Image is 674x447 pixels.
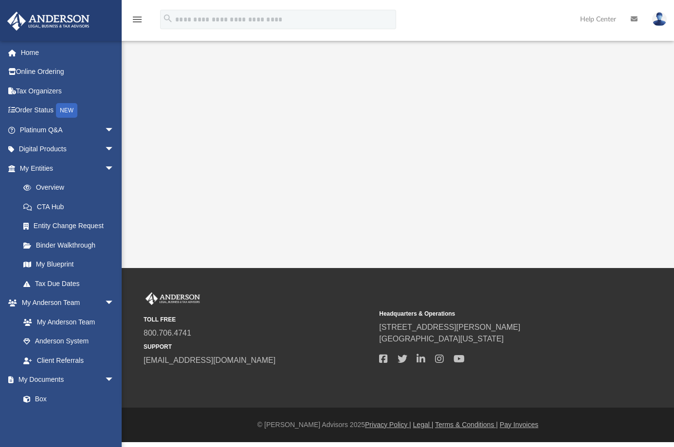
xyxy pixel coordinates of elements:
a: Platinum Q&Aarrow_drop_down [7,120,129,140]
a: [STREET_ADDRESS][PERSON_NAME] [379,323,520,331]
a: My Documentsarrow_drop_down [7,370,124,390]
a: Terms & Conditions | [435,421,498,429]
a: Tax Organizers [7,81,129,101]
a: Meeting Minutes [14,409,124,428]
i: menu [131,14,143,25]
small: TOLL FREE [144,315,372,324]
a: Anderson System [14,332,124,351]
div: © [PERSON_NAME] Advisors 2025 [122,420,674,430]
a: [EMAIL_ADDRESS][DOMAIN_NAME] [144,356,275,364]
a: Box [14,389,119,409]
a: CTA Hub [14,197,129,216]
a: 800.706.4741 [144,329,191,337]
a: My Anderson Teamarrow_drop_down [7,293,124,313]
span: arrow_drop_down [105,140,124,160]
span: arrow_drop_down [105,159,124,179]
a: Client Referrals [14,351,124,370]
div: NEW [56,103,77,118]
a: Pay Invoices [500,421,538,429]
a: Overview [14,178,129,197]
a: Legal | [413,421,434,429]
a: Binder Walkthrough [14,235,129,255]
a: My Entitiesarrow_drop_down [7,159,129,178]
img: Anderson Advisors Platinum Portal [4,12,92,31]
a: [GEOGRAPHIC_DATA][US_STATE] [379,335,504,343]
span: arrow_drop_down [105,293,124,313]
a: Order StatusNEW [7,101,129,121]
a: Online Ordering [7,62,129,82]
span: arrow_drop_down [105,120,124,140]
img: User Pic [652,12,667,26]
a: Digital Productsarrow_drop_down [7,140,129,159]
small: SUPPORT [144,342,372,351]
a: menu [131,18,143,25]
a: Home [7,43,129,62]
img: Anderson Advisors Platinum Portal [144,292,202,305]
a: My Anderson Team [14,312,119,332]
a: Privacy Policy | [365,421,411,429]
small: Headquarters & Operations [379,309,608,318]
i: search [163,13,173,24]
span: arrow_drop_down [105,370,124,390]
a: My Blueprint [14,255,124,274]
a: Tax Due Dates [14,274,129,293]
a: Entity Change Request [14,216,129,236]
